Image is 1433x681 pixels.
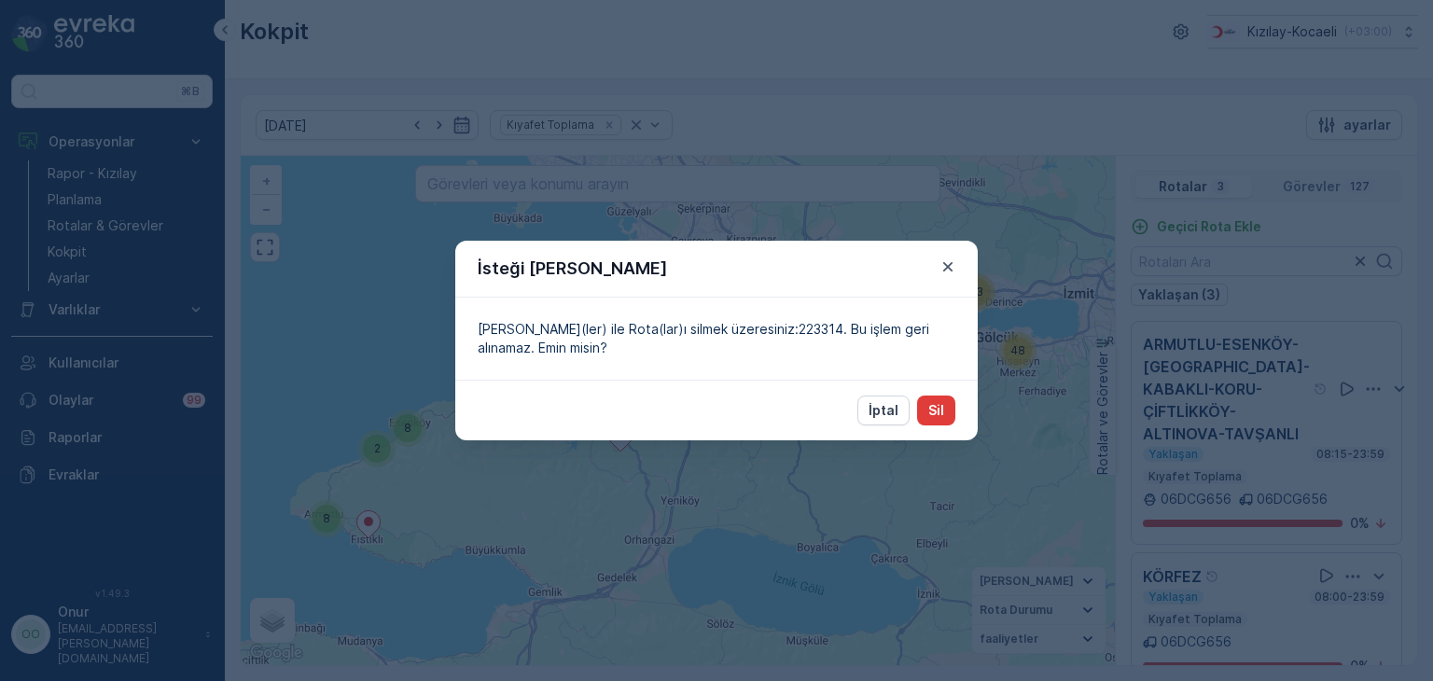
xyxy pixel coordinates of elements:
[478,256,667,282] p: İsteği [PERSON_NAME]
[869,401,898,420] p: İptal
[928,401,944,420] p: Sil
[478,320,955,357] p: [PERSON_NAME](ler) ile Rota(lar)ı silmek üzeresiniz:223314. Bu işlem geri alınamaz. Emin misin?
[857,396,910,425] button: İptal
[917,396,955,425] button: Sil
